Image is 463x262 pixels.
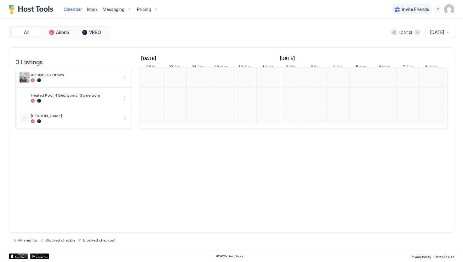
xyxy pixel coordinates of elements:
a: September 28, 2025 [190,63,206,72]
a: Host Tools Logo [9,5,56,14]
span: Messaging [103,7,124,12]
a: Terms Of Use [434,253,454,259]
span: 1 [262,64,264,71]
span: Pricing [137,7,151,12]
span: 28 [191,64,197,71]
button: Next month [414,29,420,36]
span: Min nights [18,238,37,242]
button: All [10,28,42,37]
button: VRBO [76,28,107,37]
a: September 26, 2025 [145,63,158,72]
a: Calendar [64,6,82,13]
span: Wed [265,64,273,71]
div: listing image [20,72,30,83]
a: October 5, 2025 [354,63,368,72]
span: 29 [214,64,219,71]
a: October 7, 2025 [401,63,414,72]
span: [PERSON_NAME] [31,113,118,118]
span: Fri [152,64,157,71]
span: Terms Of Use [434,255,454,259]
span: Blocked checkin [45,238,75,242]
a: October 4, 2025 [331,63,344,72]
a: October 9, 2025 [447,63,461,72]
div: menu [120,74,128,81]
span: Airbnb [56,30,69,35]
span: © 2025 Host Tools [216,254,243,258]
span: Privacy Policy [410,255,431,259]
span: Thu [289,64,296,71]
span: Invite Friends [402,7,429,12]
button: More options [120,74,128,81]
span: Mon [382,64,390,71]
span: Air BNB Lux Htown [31,72,118,77]
button: More options [120,94,128,102]
button: [DATE] [398,29,413,36]
a: Google Play Store [30,253,49,259]
a: October 2, 2025 [284,63,298,72]
div: menu [434,6,442,13]
span: 26 [146,64,151,71]
span: 6 [379,64,381,71]
button: Airbnb [43,28,75,37]
span: 4 [333,64,336,71]
div: [DATE] [399,30,412,35]
div: listing image [20,93,30,103]
a: Privacy Policy [410,253,431,259]
span: All [24,30,29,35]
span: 8 [425,64,428,71]
a: Inbox [87,6,98,13]
span: Sat [174,64,180,71]
a: October 6, 2025 [377,63,392,72]
span: 2 [286,64,288,71]
a: October 8, 2025 [424,63,438,72]
span: Blocked checkout [83,238,116,242]
span: Sun [197,64,204,71]
span: Sun [359,64,366,71]
div: menu [120,115,128,122]
div: menu [120,94,128,102]
a: October 1, 2025 [278,54,296,63]
button: Previous month [391,29,397,36]
a: October 1, 2025 [261,63,275,72]
a: September 27, 2025 [167,63,182,72]
a: September 26, 2025 [140,54,158,63]
span: Wed [429,64,437,71]
span: 3 [311,64,313,71]
a: App Store [9,253,28,259]
span: 5 [356,64,358,71]
span: 3 Listings [15,57,43,66]
span: Tue [244,64,251,71]
span: Mon [220,64,228,71]
span: VRBO [89,30,101,35]
span: [DATE] [430,30,444,35]
a: October 3, 2025 [309,63,320,72]
span: Fri [314,64,318,71]
a: September 30, 2025 [237,63,253,72]
a: September 29, 2025 [213,63,230,72]
span: 7 [403,64,405,71]
span: 30 [238,64,243,71]
span: Tue [406,64,413,71]
span: 27 [169,64,174,71]
span: Calendar [64,7,82,12]
div: tab-group [9,26,109,38]
span: Heated Pool 4 Bedrooms. Gameroom [31,93,118,98]
button: More options [120,115,128,122]
div: User profile [444,4,454,14]
span: Sat [337,64,343,71]
span: Inbox [87,7,98,12]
